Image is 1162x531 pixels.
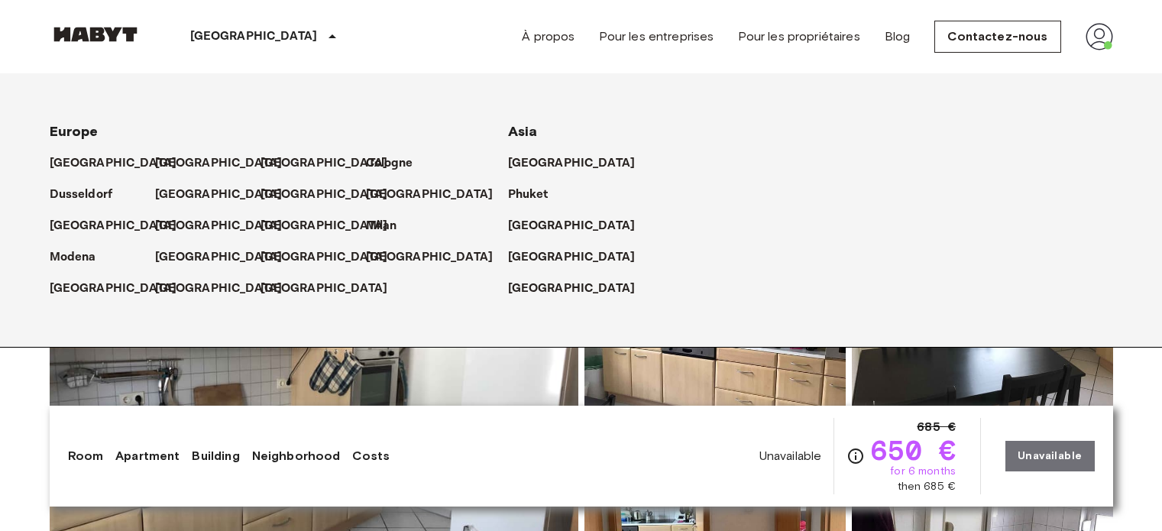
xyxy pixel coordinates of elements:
[155,280,283,298] p: [GEOGRAPHIC_DATA]
[352,447,390,465] a: Costs
[885,28,911,46] a: Blog
[522,28,575,46] a: À propos
[155,186,283,204] p: [GEOGRAPHIC_DATA]
[898,479,956,494] span: then 685 €
[366,248,494,267] p: [GEOGRAPHIC_DATA]
[50,27,141,42] img: Habyt
[934,21,1060,53] a: Contactez-nous
[366,154,413,173] p: Cologne
[366,186,509,204] a: [GEOGRAPHIC_DATA]
[261,154,403,173] a: [GEOGRAPHIC_DATA]
[508,280,636,298] p: [GEOGRAPHIC_DATA]
[508,217,651,235] a: [GEOGRAPHIC_DATA]
[366,217,413,235] a: Milan
[890,464,956,479] span: for 6 months
[261,280,403,298] a: [GEOGRAPHIC_DATA]
[738,28,859,46] a: Pour les propriétaires
[366,217,397,235] p: Milan
[599,28,714,46] a: Pour les entreprises
[155,186,298,204] a: [GEOGRAPHIC_DATA]
[155,217,298,235] a: [GEOGRAPHIC_DATA]
[261,186,403,204] a: [GEOGRAPHIC_DATA]
[50,280,177,298] p: [GEOGRAPHIC_DATA]
[871,436,956,464] span: 650 €
[261,186,388,204] p: [GEOGRAPHIC_DATA]
[508,217,636,235] p: [GEOGRAPHIC_DATA]
[261,248,403,267] a: [GEOGRAPHIC_DATA]
[261,217,388,235] p: [GEOGRAPHIC_DATA]
[155,154,298,173] a: [GEOGRAPHIC_DATA]
[508,154,651,173] a: [GEOGRAPHIC_DATA]
[192,447,239,465] a: Building
[508,186,564,204] a: Phuket
[50,154,193,173] a: [GEOGRAPHIC_DATA]
[366,186,494,204] p: [GEOGRAPHIC_DATA]
[50,280,193,298] a: [GEOGRAPHIC_DATA]
[50,123,99,140] span: Europe
[917,418,956,436] span: 685 €
[155,248,298,267] a: [GEOGRAPHIC_DATA]
[50,217,177,235] p: [GEOGRAPHIC_DATA]
[261,154,388,173] p: [GEOGRAPHIC_DATA]
[50,248,112,267] a: Modena
[50,186,113,204] p: Dusseldorf
[252,447,341,465] a: Neighborhood
[508,154,636,173] p: [GEOGRAPHIC_DATA]
[155,217,283,235] p: [GEOGRAPHIC_DATA]
[50,186,128,204] a: Dusseldorf
[261,248,388,267] p: [GEOGRAPHIC_DATA]
[846,447,865,465] svg: Check cost overview for full price breakdown. Please note that discounts apply to new joiners onl...
[508,123,538,140] span: Asia
[366,154,429,173] a: Cologne
[508,186,549,204] p: Phuket
[1086,23,1113,50] img: avatar
[759,448,822,465] span: Unavailable
[50,217,193,235] a: [GEOGRAPHIC_DATA]
[68,447,104,465] a: Room
[115,447,180,465] a: Apartment
[190,28,318,46] p: [GEOGRAPHIC_DATA]
[155,248,283,267] p: [GEOGRAPHIC_DATA]
[50,248,96,267] p: Modena
[508,248,636,267] p: [GEOGRAPHIC_DATA]
[261,217,403,235] a: [GEOGRAPHIC_DATA]
[508,248,651,267] a: [GEOGRAPHIC_DATA]
[155,280,298,298] a: [GEOGRAPHIC_DATA]
[508,280,651,298] a: [GEOGRAPHIC_DATA]
[50,154,177,173] p: [GEOGRAPHIC_DATA]
[155,154,283,173] p: [GEOGRAPHIC_DATA]
[261,280,388,298] p: [GEOGRAPHIC_DATA]
[366,248,509,267] a: [GEOGRAPHIC_DATA]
